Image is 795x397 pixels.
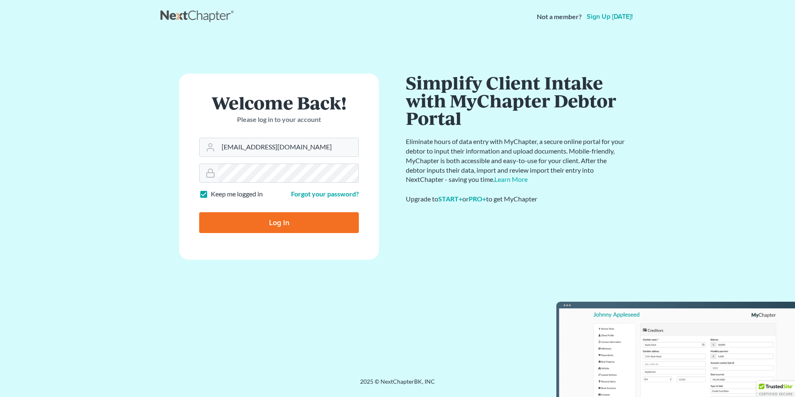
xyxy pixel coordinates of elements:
[199,212,359,233] input: Log In
[211,189,263,199] label: Keep me logged in
[160,377,635,392] div: 2025 © NextChapterBK, INC
[406,137,626,184] p: Eliminate hours of data entry with MyChapter, a secure online portal for your debtor to input the...
[585,13,635,20] a: Sign up [DATE]!
[406,194,626,204] div: Upgrade to or to get MyChapter
[438,195,462,203] a: START+
[757,381,795,397] div: TrustedSite Certified
[494,175,528,183] a: Learn More
[199,94,359,112] h1: Welcome Back!
[469,195,486,203] a: PRO+
[537,12,582,22] strong: Not a member?
[291,190,359,198] a: Forgot your password?
[406,74,626,127] h1: Simplify Client Intake with MyChapter Debtor Portal
[218,138,358,156] input: Email Address
[199,115,359,124] p: Please log in to your account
